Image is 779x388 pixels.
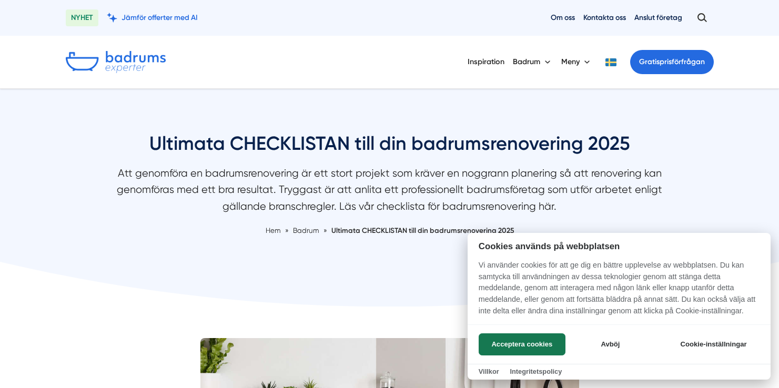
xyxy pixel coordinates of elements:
[479,367,499,375] a: Villkor
[468,260,771,324] p: Vi använder cookies för att ge dig en bättre upplevelse av webbplatsen. Du kan samtycka till anvä...
[479,333,565,355] button: Acceptera cookies
[468,241,771,251] h2: Cookies används på webbplatsen
[510,367,562,375] a: Integritetspolicy
[569,333,652,355] button: Avböj
[667,333,760,355] button: Cookie-inställningar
